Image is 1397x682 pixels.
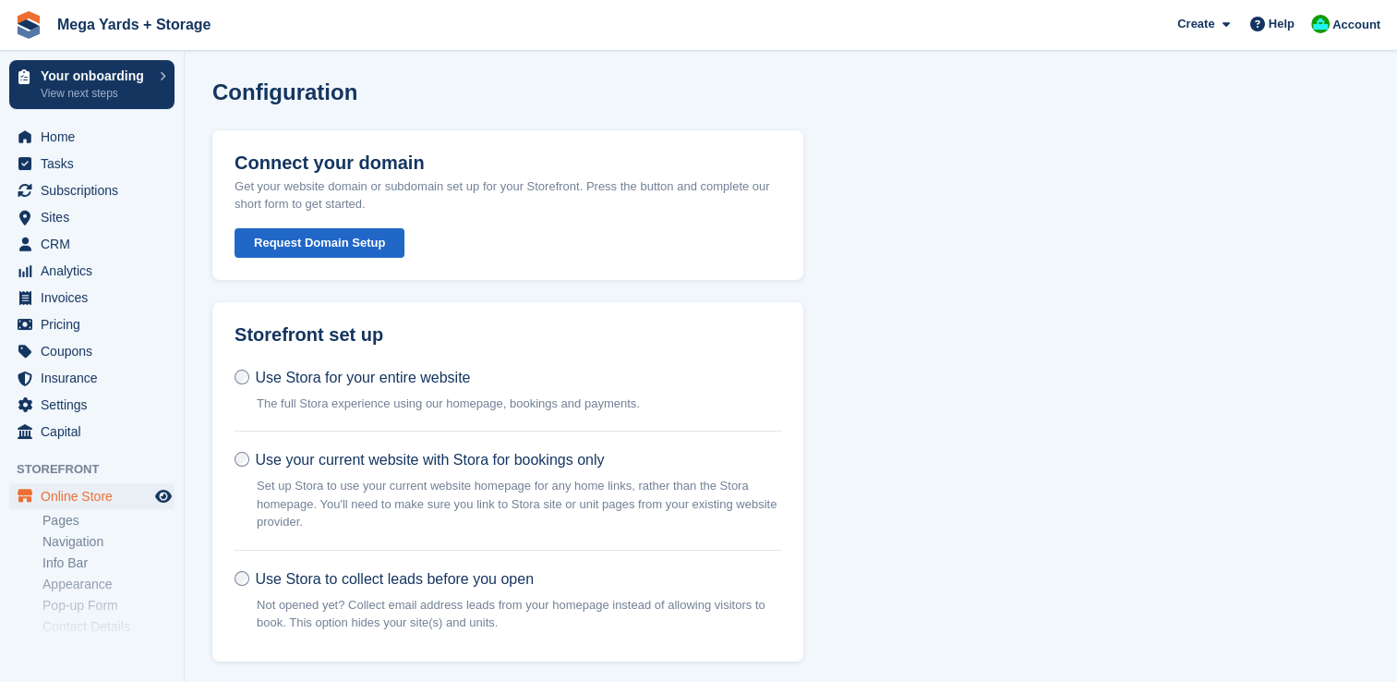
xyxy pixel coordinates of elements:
span: Use Stora to collect leads before you open [255,571,534,587]
span: Sites [41,204,151,230]
a: menu [9,419,175,445]
a: Info Bar [42,554,175,572]
span: Tasks [41,151,151,177]
p: View next steps [41,85,151,102]
a: Reviews [42,639,175,657]
a: menu [9,124,175,150]
a: menu [9,311,175,337]
a: menu [9,483,175,509]
a: Pages [42,512,175,530]
a: Mega Yards + Storage [50,9,218,40]
a: Pop-up Form [42,597,175,615]
a: menu [9,177,175,203]
span: Pricing [41,311,151,337]
a: menu [9,231,175,257]
span: CRM [41,231,151,257]
button: Request Domain Setup [235,228,404,259]
a: Appearance [42,576,175,593]
p: Not opened yet? Collect email address leads from your homepage instead of allowing visitors to bo... [257,596,781,632]
span: Account [1332,16,1380,34]
span: Home [41,124,151,150]
span: Create [1177,15,1214,33]
h1: Configuration [212,79,357,104]
span: Coupons [41,338,151,364]
input: Use Stora for your entire website The full Stora experience using our homepage, bookings and paym... [235,370,249,384]
a: Preview store [152,485,175,507]
span: Use Stora for your entire website [255,370,470,385]
span: Settings [41,392,151,418]
span: Use your current website with Stora for bookings only [255,452,604,468]
a: menu [9,204,175,230]
a: Your onboarding View next steps [9,60,175,109]
input: Use Stora to collect leads before you open Not opened yet? Collect email address leads from your ... [235,571,249,586]
p: Your onboarding [41,69,151,82]
a: menu [9,151,175,177]
span: Subscriptions [41,177,151,203]
span: Capital [41,419,151,445]
a: menu [9,258,175,284]
a: Navigation [42,533,175,551]
a: menu [9,392,175,418]
img: stora-icon-8386f47178a22dfd0bd8f6a31ec36ba5ce8667c1dd55bd0f319d3a0aa187defe.svg [15,11,42,39]
a: Contact Details [42,618,175,636]
span: Insurance [41,365,151,391]
span: Help [1269,15,1295,33]
p: Set up Stora to use your current website homepage for any home links, rather than the Stora homep... [257,477,781,531]
span: Online Store [41,483,151,509]
h2: Storefront set up [235,324,781,346]
p: The full Stora experience using our homepage, bookings and payments. [257,395,640,413]
a: menu [9,365,175,391]
img: Ben Ainscough [1311,15,1330,33]
input: Use your current website with Stora for bookings only Set up Stora to use your current website ho... [235,452,249,467]
span: Analytics [41,258,151,284]
a: menu [9,285,175,311]
h2: Connect your domain [235,152,425,174]
span: Storefront [17,460,184,479]
a: menu [9,338,175,364]
p: Get your website domain or subdomain set up for your Storefront. Press the button and complete ou... [235,177,781,213]
span: Invoices [41,285,151,311]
